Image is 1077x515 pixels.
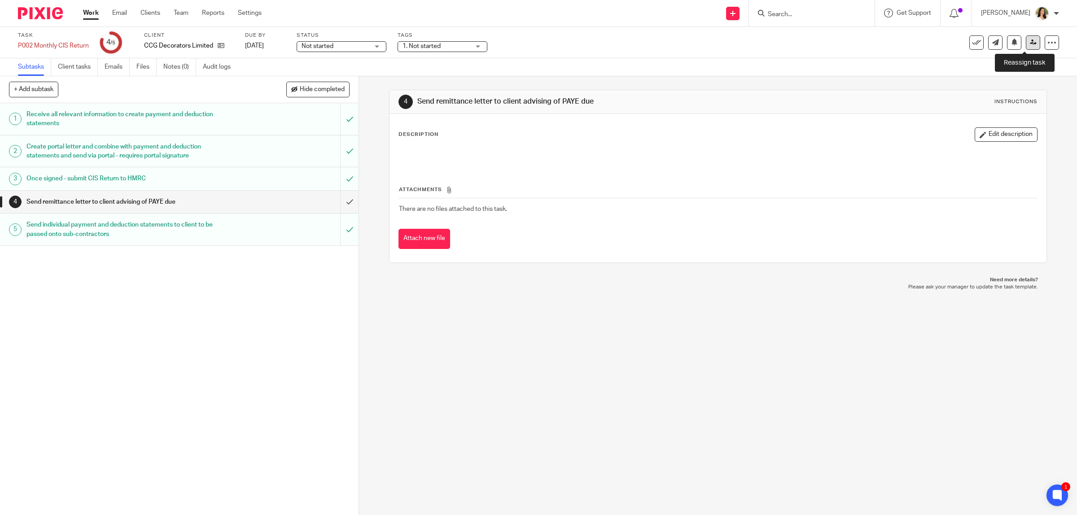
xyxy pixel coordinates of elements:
[174,9,188,17] a: Team
[9,82,58,97] button: + Add subtask
[399,206,507,212] span: There are no files attached to this task.
[975,127,1038,142] button: Edit description
[203,58,237,76] a: Audit logs
[26,218,230,241] h1: Send individual payment and deduction statements to client to be passed onto sub-contractors
[140,9,160,17] a: Clients
[9,145,22,157] div: 2
[302,43,333,49] span: Not started
[26,140,230,163] h1: Create portal letter and combine with payment and deduction statements and send via portal - requ...
[398,284,1038,291] p: Please ask your manager to update the task template.
[994,98,1038,105] div: Instructions
[897,10,931,16] span: Get Support
[83,9,99,17] a: Work
[297,32,386,39] label: Status
[9,223,22,236] div: 5
[9,113,22,125] div: 1
[245,32,285,39] label: Due by
[399,187,442,192] span: Attachments
[144,32,234,39] label: Client
[1061,482,1070,491] div: 1
[58,58,98,76] a: Client tasks
[981,9,1030,17] p: [PERSON_NAME]
[18,7,63,19] img: Pixie
[112,9,127,17] a: Email
[105,58,130,76] a: Emails
[300,86,345,93] span: Hide completed
[18,32,89,39] label: Task
[144,41,213,50] p: CCG Decorators Limited
[238,9,262,17] a: Settings
[417,97,737,106] h1: Send remittance letter to client advising of PAYE due
[398,32,487,39] label: Tags
[398,229,450,249] button: Attach new file
[9,196,22,208] div: 4
[286,82,350,97] button: Hide completed
[398,276,1038,284] p: Need more details?
[398,95,413,109] div: 4
[767,11,848,19] input: Search
[398,131,438,138] p: Description
[26,172,230,185] h1: Once signed - submit CIS Return to HMRC
[163,58,196,76] a: Notes (0)
[9,173,22,185] div: 3
[106,37,115,48] div: 4
[18,41,89,50] div: P002 Monthly CIS Return
[403,43,441,49] span: 1. Not started
[18,58,51,76] a: Subtasks
[1035,6,1049,21] img: High%20Res%20Andrew%20Price%20Accountants_Poppy%20Jakes%20photography-1153.jpg
[26,108,230,131] h1: Receive all relevant information to create payment and deduction statements
[110,40,115,45] small: /5
[202,9,224,17] a: Reports
[26,195,230,209] h1: Send remittance letter to client advising of PAYE due
[245,43,264,49] span: [DATE]
[136,58,157,76] a: Files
